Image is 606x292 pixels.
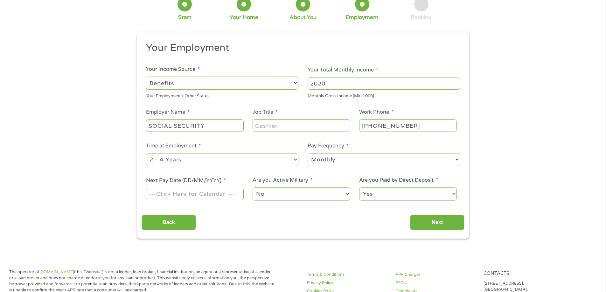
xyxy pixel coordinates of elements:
label: Are you Active Military [253,177,313,184]
div: Your Employment / Other Status [146,91,298,99]
div: Start [178,14,192,21]
div: Your Home [230,14,258,21]
a: FAQs [395,280,476,286]
h2: Your Employment [146,42,455,54]
div: Monthly Gross Income (Min 1000) [308,91,460,99]
a: [DOMAIN_NAME] [39,269,74,275]
input: Next [410,215,464,230]
input: ---Click Here for Calendar --- [146,188,243,200]
input: Back [142,215,196,230]
label: Job Title [253,109,278,116]
label: Next Pay Date (DD/MM/YYYY) [146,177,226,184]
div: About You [289,14,317,21]
input: Walmart [146,119,243,132]
label: Are you Paid by Direct Deposit [359,177,438,184]
label: Pay Frequency [308,143,349,149]
label: Time at Employment [146,143,201,149]
label: Your Total Monthly Income [308,67,378,73]
input: (231) 754-4010 [359,119,456,132]
a: Terms & Conditions [307,272,388,278]
input: 1800 [308,78,460,90]
h4: Contacts [484,271,564,277]
input: Cashier [253,119,350,132]
label: Your Income Source [146,66,200,73]
label: Employer Name [146,109,190,116]
div: Employment [345,14,379,21]
a: APR Charges [395,272,476,278]
a: Privacy Policy [307,280,388,286]
div: Banking [411,14,432,21]
label: Work Phone [359,109,394,116]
